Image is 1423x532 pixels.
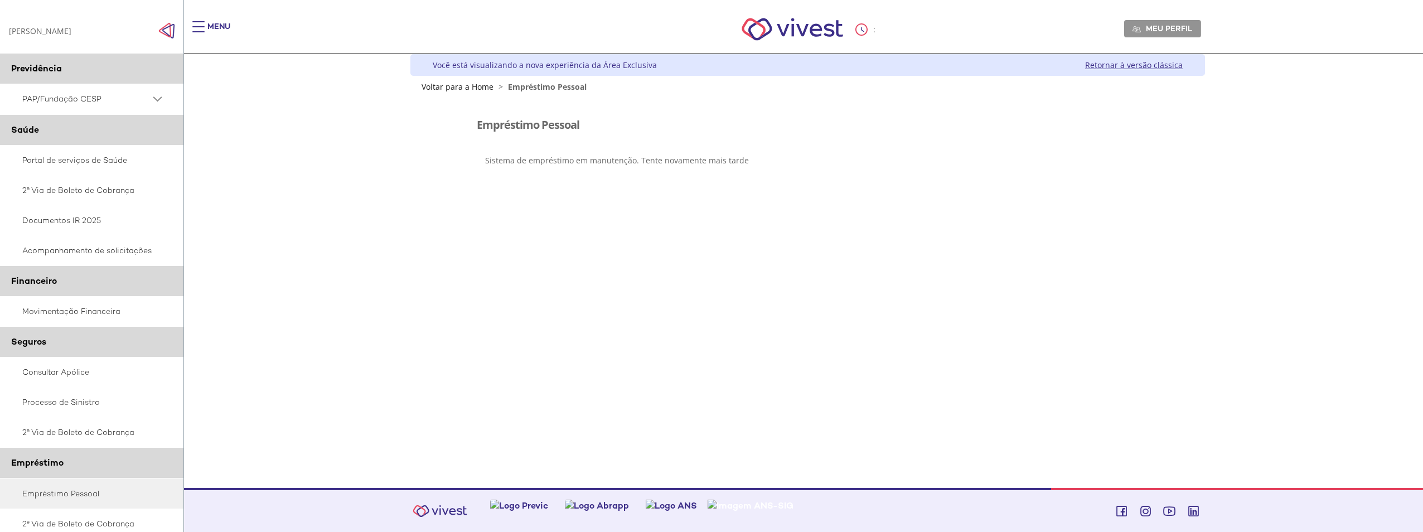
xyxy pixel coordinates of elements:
img: Meu perfil [1132,25,1141,33]
section: <span lang="pt-BR" dir="ltr">Visualizador do Conteúdo da Web</span> [477,102,1139,191]
div: Vivest [402,54,1205,488]
img: Imagem ANS-SIG [708,500,793,511]
span: Financeiro [11,275,57,287]
p: Sistema de empréstimo em manutenção. Tente novamente mais tarde [485,155,1131,166]
img: Vivest [406,499,473,524]
span: PAP/Fundação CESP [22,92,151,106]
a: Meu perfil [1124,20,1201,37]
a: Retornar à versão clássica [1085,60,1183,70]
span: Previdência [11,62,62,74]
span: Empréstimo [11,457,64,468]
span: Saúde [11,124,39,136]
h3: Empréstimo Pessoal [477,119,579,131]
img: Logo ANS [646,500,697,511]
footer: Vivest [184,488,1423,532]
div: Você está visualizando a nova experiência da Área Exclusiva [433,60,657,70]
span: Click to close side navigation. [158,22,175,39]
div: : [855,23,878,36]
span: > [496,81,506,92]
a: Voltar para a Home [422,81,493,92]
img: Fechar menu [158,22,175,39]
img: Logo Abrapp [565,500,629,511]
img: Vivest [729,6,856,53]
img: Logo Previc [490,500,548,511]
span: Seguros [11,336,46,347]
span: Meu perfil [1146,23,1192,33]
div: Menu [207,21,230,43]
div: [PERSON_NAME] [9,26,71,36]
span: Empréstimo Pessoal [508,81,587,92]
